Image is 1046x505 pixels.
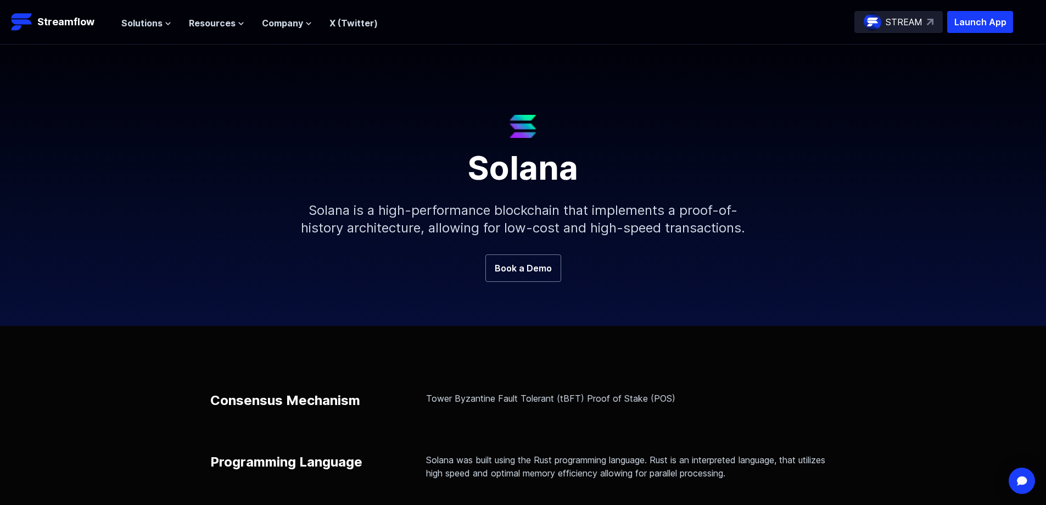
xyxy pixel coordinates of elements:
span: Company [262,16,303,30]
p: Programming Language [210,453,362,471]
span: Solutions [121,16,163,30]
button: Resources [189,16,244,30]
p: Tower Byzantine Fault Tolerant (tBFT) Proof of Stake (POS) [426,392,836,405]
a: X (Twitter) [329,18,378,29]
img: Streamflow Logo [11,11,33,33]
img: top-right-arrow.svg [927,19,933,25]
a: Streamflow [11,11,110,33]
h1: Solana [260,138,787,184]
span: Resources [189,16,236,30]
p: Solana was built using the Rust programming language. Rust is an interpreted language, that utili... [426,453,836,480]
div: Open Intercom Messenger [1009,468,1035,494]
p: Solana is a high-performance blockchain that implements a proof-of-history architecture, allowing... [287,184,759,254]
p: STREAM [886,15,922,29]
button: Company [262,16,312,30]
img: Solana [510,115,536,138]
button: Launch App [947,11,1013,33]
a: STREAM [854,11,943,33]
img: streamflow-logo-circle.png [864,13,881,31]
a: Book a Demo [485,254,561,282]
button: Solutions [121,16,171,30]
p: Consensus Mechanism [210,392,360,409]
p: Streamflow [37,14,94,30]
